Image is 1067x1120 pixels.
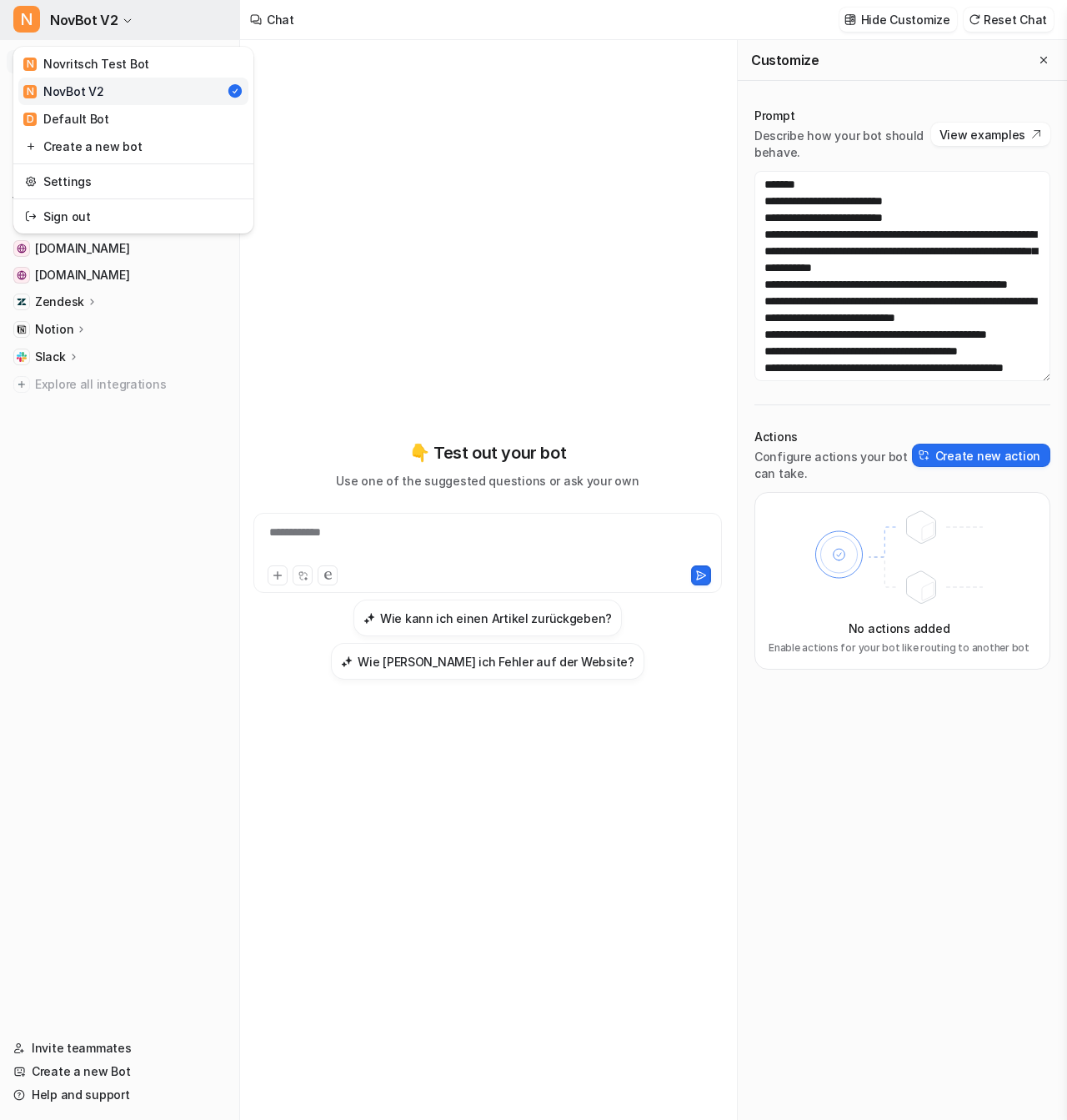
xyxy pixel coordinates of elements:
[18,133,248,160] a: Create a new bot
[23,83,103,100] div: NovBot V2
[23,58,37,71] span: N
[50,8,118,32] span: NovBot V2
[25,138,37,155] img: reset
[23,85,37,98] span: N
[23,110,109,128] div: Default Bot
[25,208,37,225] img: reset
[23,113,37,126] span: D
[13,6,40,33] span: N
[23,55,149,73] div: Novritsch Test Bot
[18,168,248,195] a: Settings
[13,47,253,234] div: NNovBot V2
[25,173,37,190] img: reset
[18,203,248,230] a: Sign out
